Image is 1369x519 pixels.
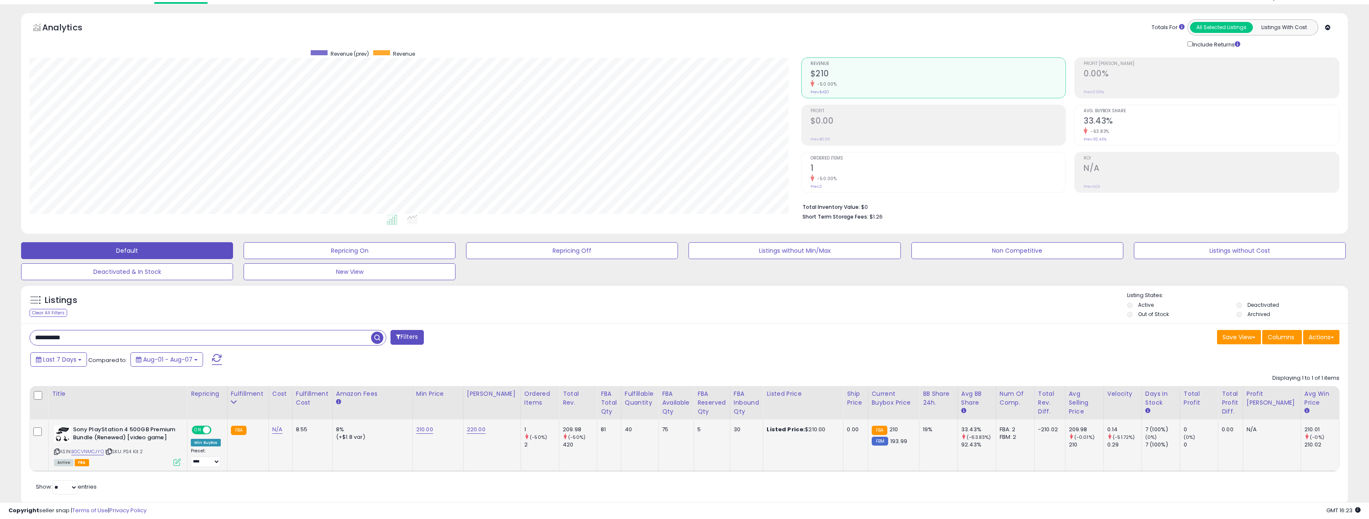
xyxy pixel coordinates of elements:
[191,389,224,398] div: Repricing
[767,425,805,433] b: Listed Price:
[811,163,1066,175] h2: 1
[1184,389,1214,407] div: Total Profit
[524,389,556,407] div: Ordered Items
[467,389,517,398] div: [PERSON_NAME]
[54,459,73,466] span: All listings currently available for purchase on Amazon
[961,389,992,407] div: Avg BB Share
[1113,434,1135,441] small: (-51.72%)
[42,22,99,35] h5: Analytics
[8,507,146,515] div: seller snap | |
[811,89,829,95] small: Prev: $420
[767,426,837,433] div: $210.00
[1184,426,1218,433] div: 0
[1326,506,1361,514] span: 2025-08-15 16:23 GMT
[466,242,678,259] button: Repricing Off
[54,426,71,443] img: 31jy-7fYIzL._SL40_.jpg
[1084,137,1106,142] small: Prev: 92.43%
[563,389,594,407] div: Total Rev.
[21,263,233,280] button: Deactivated & In Stock
[1134,242,1346,259] button: Listings without Cost
[1152,24,1185,32] div: Totals For
[1069,426,1103,433] div: 209.98
[336,426,406,433] div: 8%
[1272,374,1339,382] div: Displaying 1 to 1 of 1 items
[889,425,898,433] span: 210
[923,426,951,433] div: 19%
[393,50,415,57] span: Revenue
[52,389,184,398] div: Title
[109,506,146,514] a: Privacy Policy
[967,434,991,441] small: (-63.83%)
[1184,434,1196,441] small: (0%)
[1138,301,1154,308] label: Active
[563,426,597,433] div: 209.98
[961,426,996,433] div: 33.43%
[872,437,888,446] small: FBM
[847,389,864,407] div: Ship Price
[36,483,97,491] span: Show: entries
[811,137,830,142] small: Prev: $0.00
[1303,330,1339,344] button: Actions
[21,242,233,259] button: Default
[244,263,455,280] button: New View
[105,448,143,455] span: | SKU: PS4 Kit 2
[1000,433,1028,441] div: FBM: 2
[1222,389,1239,416] div: Total Profit Diff.
[530,434,547,441] small: (-50%)
[1084,156,1339,161] span: ROI
[45,295,77,306] h5: Listings
[336,389,409,398] div: Amazon Fees
[331,50,369,57] span: Revenue (prev)
[54,426,181,465] div: ASIN:
[192,427,203,434] span: ON
[625,389,655,407] div: Fulfillable Quantity
[1084,184,1100,189] small: Prev: N/A
[416,425,433,434] a: 210.00
[390,330,423,345] button: Filters
[734,426,756,433] div: 30
[1145,441,1180,449] div: 7 (100%)
[923,389,954,407] div: BB Share 24h.
[1247,311,1270,318] label: Archived
[244,242,455,259] button: Repricing On
[767,389,840,398] div: Listed Price
[272,425,282,434] a: N/A
[802,213,868,220] b: Short Term Storage Fees:
[191,448,221,467] div: Preset:
[30,309,67,317] div: Clear All Filters
[1247,389,1297,407] div: Profit [PERSON_NAME]
[811,109,1066,114] span: Profit
[1268,333,1294,341] span: Columns
[191,439,221,446] div: Win BuyBox
[1084,116,1339,127] h2: 33.43%
[625,426,652,433] div: 40
[662,389,690,416] div: FBA Available Qty
[1190,22,1253,33] button: All Selected Listings
[689,242,900,259] button: Listings without Min/Max
[231,389,265,398] div: Fulfillment
[811,69,1066,80] h2: $210
[1000,389,1031,407] div: Num of Comp.
[524,441,559,449] div: 2
[43,355,76,364] span: Last 7 Days
[568,434,586,441] small: (-50%)
[296,389,329,407] div: Fulfillment Cost
[88,356,127,364] span: Compared to:
[1304,426,1339,433] div: 210.01
[1181,40,1251,49] div: Include Returns
[416,389,460,398] div: Min Price
[814,81,837,87] small: -50.00%
[1304,389,1336,407] div: Avg Win Price
[662,426,687,433] div: 75
[911,242,1123,259] button: Non Competitive
[296,426,326,433] div: 8.55
[75,459,89,466] span: FBA
[697,389,727,416] div: FBA Reserved Qty
[601,389,618,416] div: FBA Total Qty
[272,389,289,398] div: Cost
[814,176,837,182] small: -50.00%
[1038,389,1062,416] div: Total Rev. Diff.
[1262,330,1302,344] button: Columns
[210,427,224,434] span: OFF
[811,184,822,189] small: Prev: 2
